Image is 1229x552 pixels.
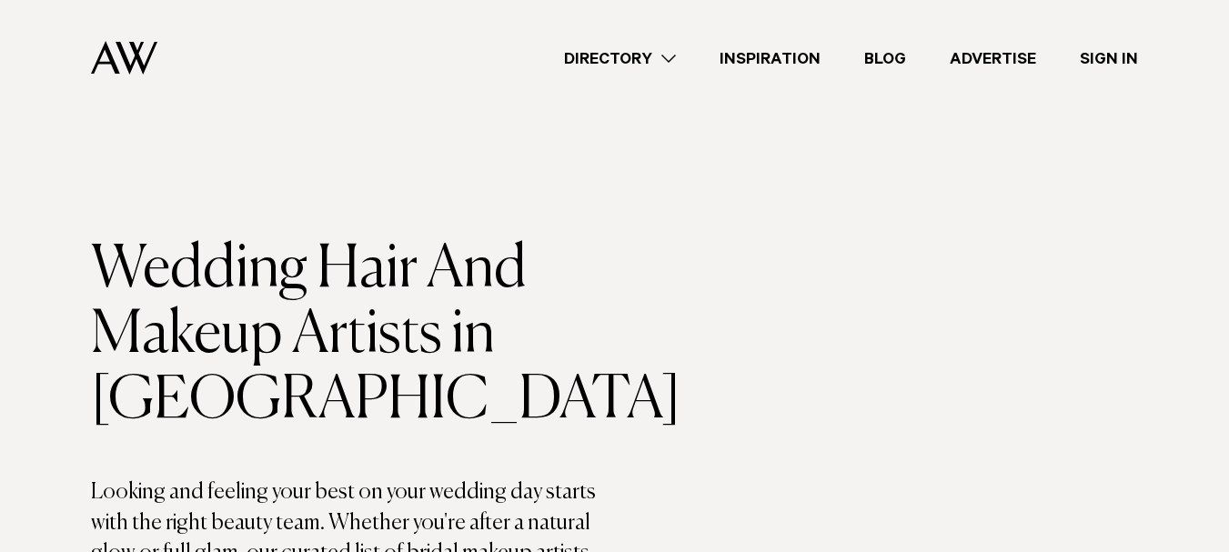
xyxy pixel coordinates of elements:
a: Advertise [928,46,1058,71]
a: Blog [842,46,928,71]
a: Sign In [1058,46,1160,71]
h1: Wedding Hair And Makeup Artists in [GEOGRAPHIC_DATA] [91,237,615,434]
a: Directory [542,46,698,71]
a: Inspiration [698,46,842,71]
img: Auckland Weddings Logo [91,41,157,75]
